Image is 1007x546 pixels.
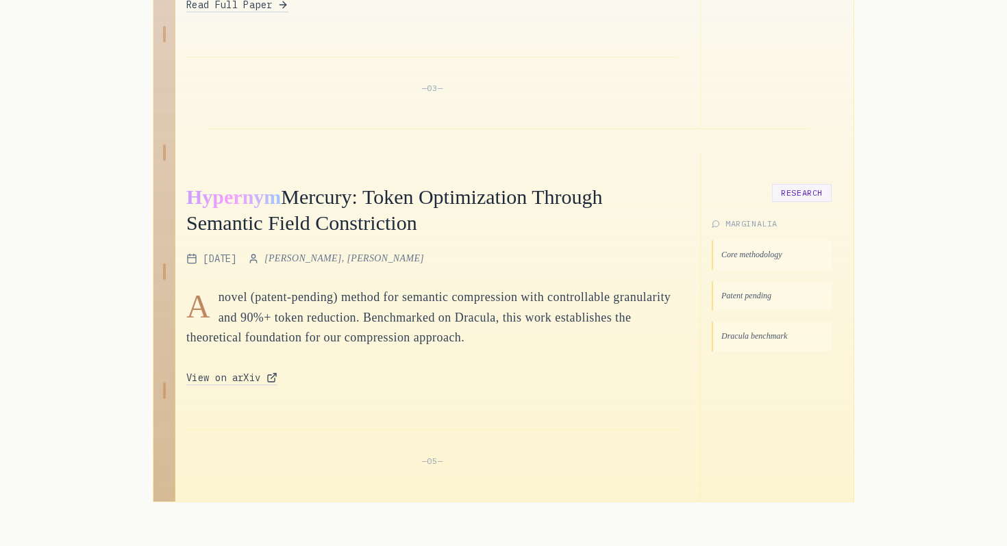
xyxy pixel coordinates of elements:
span: [DATE] [203,252,237,265]
p: novel (patent-pending) method for semantic compression with controllable granularity and 90%+ tok... [186,287,678,348]
span: Research [772,184,832,202]
span: View on arXiv [186,371,261,385]
span: Marginalia [725,218,778,229]
div: Dracula benchmark [712,322,832,352]
a: View on arXiv [186,371,277,385]
div: Core methodology [712,240,832,270]
div: Patent pending [712,281,832,311]
h2: Mercury: Token Optimization Through Semantic Field Constriction [186,184,678,235]
span: — 05 — [422,456,443,466]
div: Hypernym [186,179,281,215]
span: A [186,290,210,323]
span: — 03 — [422,83,443,93]
span: [PERSON_NAME], [PERSON_NAME] [264,252,424,265]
